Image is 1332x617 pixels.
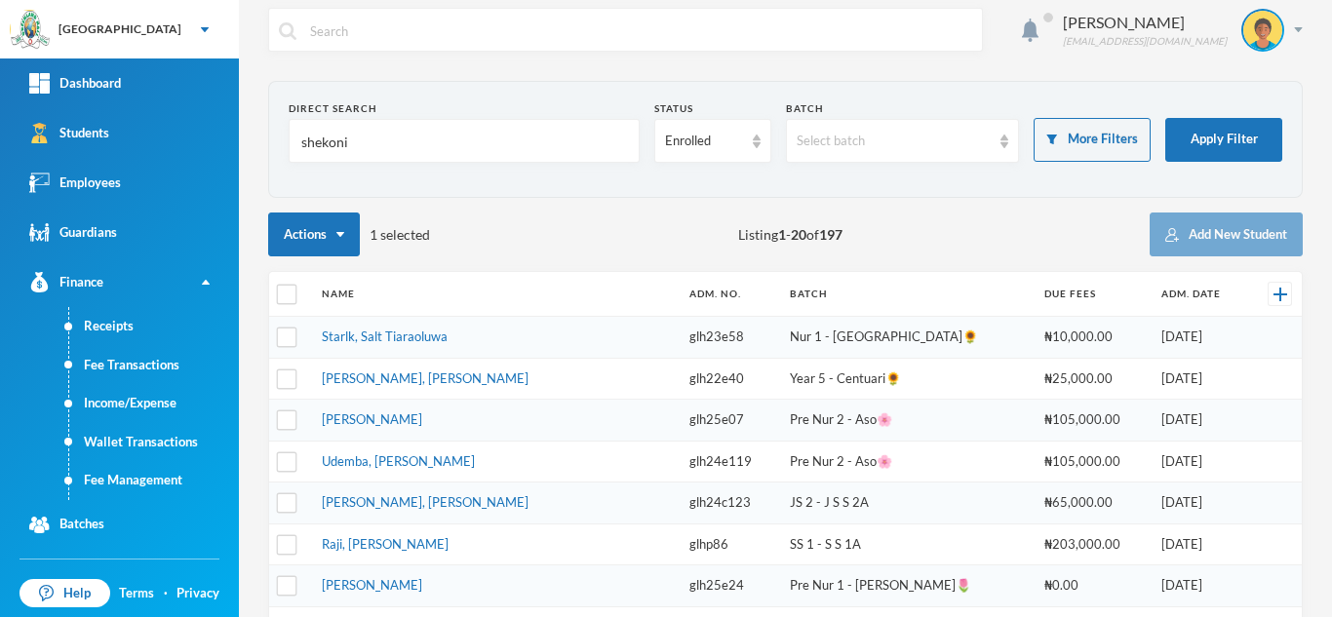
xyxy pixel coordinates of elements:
[1035,523,1152,565] td: ₦203,000.00
[20,579,110,608] a: Help
[680,400,780,442] td: glh25e07
[1063,34,1227,49] div: [EMAIL_ADDRESS][DOMAIN_NAME]
[1035,482,1152,524] td: ₦65,000.00
[279,22,296,40] img: search
[1035,565,1152,607] td: ₦0.00
[1152,317,1248,359] td: [DATE]
[29,173,121,193] div: Employees
[1152,272,1248,317] th: Adm. Date
[680,358,780,400] td: glh22e40
[786,101,1020,116] div: Batch
[69,423,239,462] a: Wallet Transactions
[797,132,992,151] div: Select batch
[738,224,842,245] span: Listing - of
[780,272,1035,317] th: Batch
[289,101,640,116] div: Direct Search
[268,212,430,256] div: 1 selected
[680,272,780,317] th: Adm. No.
[322,453,475,469] a: Udemba, [PERSON_NAME]
[1035,272,1152,317] th: Due Fees
[322,577,422,593] a: [PERSON_NAME]
[29,272,103,292] div: Finance
[780,482,1035,524] td: JS 2 - J S S 2A
[322,328,448,344] a: Starlk, Salt Tiaraoluwa
[780,317,1035,359] td: Nur 1 - [GEOGRAPHIC_DATA]🌻
[11,11,50,50] img: logo
[1152,523,1248,565] td: [DATE]
[322,536,449,552] a: Raji, [PERSON_NAME]
[176,584,219,603] a: Privacy
[680,565,780,607] td: glh25e24
[654,101,771,116] div: Status
[1035,400,1152,442] td: ₦105,000.00
[69,384,239,423] a: Income/Expense
[322,411,422,427] a: [PERSON_NAME]
[1152,358,1248,400] td: [DATE]
[69,346,239,385] a: Fee Transactions
[268,212,360,256] button: Actions
[312,272,680,317] th: Name
[69,461,239,500] a: Fee Management
[1152,400,1248,442] td: [DATE]
[59,20,181,38] div: [GEOGRAPHIC_DATA]
[778,226,786,243] b: 1
[680,482,780,524] td: glh24c123
[1152,565,1248,607] td: [DATE]
[1273,288,1287,301] img: +
[1034,118,1151,162] button: More Filters
[299,120,629,164] input: Name, Admin No, Phone number, Email Address
[780,523,1035,565] td: SS 1 - S S 1A
[1035,358,1152,400] td: ₦25,000.00
[1152,441,1248,482] td: [DATE]
[780,400,1035,442] td: Pre Nur 2 - Aso🌸
[29,222,117,243] div: Guardians
[29,123,109,143] div: Students
[1243,11,1282,50] img: STUDENT
[819,226,842,243] b: 197
[680,523,780,565] td: glhp86
[680,317,780,359] td: glh23e58
[780,441,1035,482] td: Pre Nur 2 - Aso🌸
[780,565,1035,607] td: Pre Nur 1 - [PERSON_NAME]🌷
[322,494,529,510] a: [PERSON_NAME], [PERSON_NAME]
[1035,441,1152,482] td: ₦105,000.00
[1152,482,1248,524] td: [DATE]
[29,73,121,94] div: Dashboard
[680,441,780,482] td: glh24e119
[119,584,154,603] a: Terms
[69,307,239,346] a: Receipts
[1035,317,1152,359] td: ₦10,000.00
[322,370,529,386] a: [PERSON_NAME], [PERSON_NAME]
[1165,118,1282,162] button: Apply Filter
[1150,212,1303,256] button: Add New Student
[308,9,972,53] input: Search
[665,132,743,151] div: Enrolled
[791,226,806,243] b: 20
[29,515,104,535] div: Batches
[1063,11,1227,34] div: [PERSON_NAME]
[780,358,1035,400] td: Year 5 - Centuari🌻
[164,584,168,603] div: ·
